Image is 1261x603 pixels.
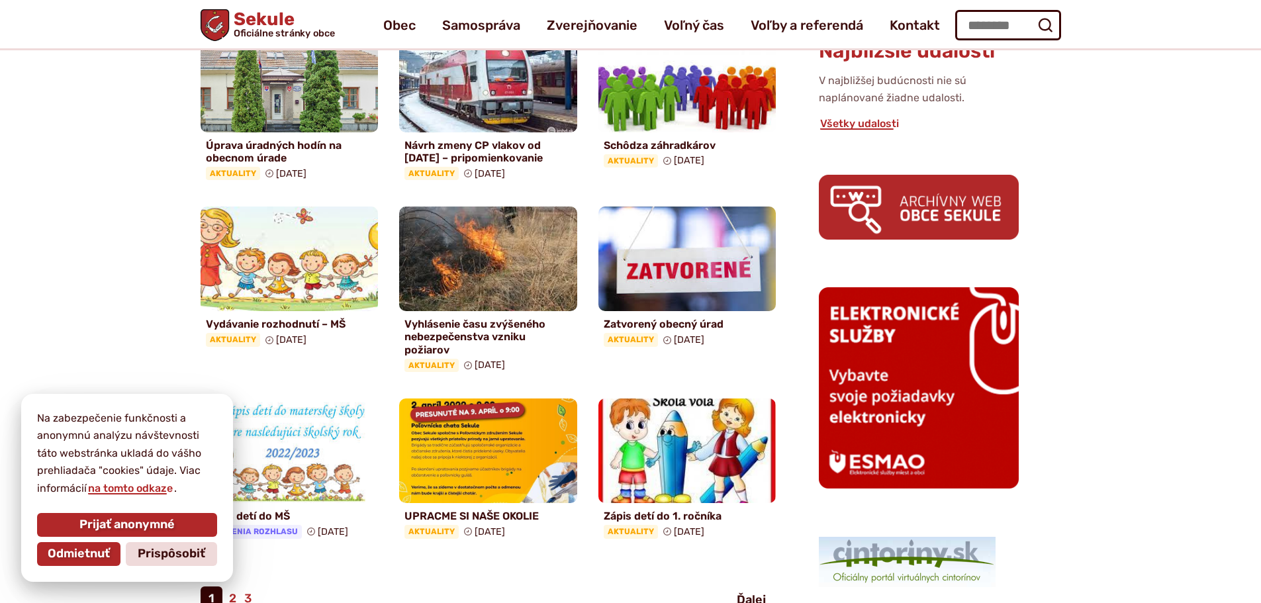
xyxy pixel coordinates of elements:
[598,28,776,173] a: Schôdza záhradkárov Aktuality [DATE]
[201,207,379,351] a: Vydávanie rozhodnutí – MŠ Aktuality [DATE]
[604,139,771,152] h4: Schôdza záhradkárov
[475,168,505,179] span: [DATE]
[399,28,577,186] a: Návrh zmeny CP vlakov od [DATE] – pripomienkovanie Aktuality [DATE]
[399,398,577,543] a: UPRACME SI NAŠE OKOLIE Aktuality [DATE]
[819,40,1019,62] h3: Najbližšie udalosti
[206,318,373,330] h4: Vydávanie rozhodnutí – MŠ
[206,525,302,538] span: Hlásenia rozhlasu
[819,537,996,587] img: 1.png
[404,318,572,356] h4: Vyhlásenie času zvýšeného nebezpečenstva vzniku požiarov
[475,526,505,537] span: [DATE]
[276,168,306,179] span: [DATE]
[201,398,379,543] a: Zápis detí do MŠ Hlásenia rozhlasu [DATE]
[404,510,572,522] h4: UPRACME SI NAŠE OKOLIE
[201,9,335,41] a: Logo Sekule, prejsť na domovskú stránku.
[383,7,416,44] a: Obec
[87,482,174,494] a: na tomto odkaze
[751,7,863,44] a: Voľby a referendá
[37,410,217,497] p: Na zabezpečenie funkčnosti a anonymnú analýzu návštevnosti táto webstránka ukladá do vášho prehli...
[206,139,373,164] h4: Úprava úradných hodín na obecnom úrade
[598,398,776,543] a: Zápis detí do 1. ročníka Aktuality [DATE]
[404,359,459,372] span: Aktuality
[819,287,1019,488] img: esmao_sekule_b.png
[890,7,940,44] a: Kontakt
[664,7,724,44] a: Voľný čas
[229,11,335,38] span: Sekule
[201,28,379,186] a: Úprava úradných hodín na obecnom úrade Aktuality [DATE]
[79,518,175,532] span: Prijať anonymné
[201,9,229,41] img: Prejsť na domovskú stránku
[318,526,348,537] span: [DATE]
[404,139,572,164] h4: Návrh zmeny CP vlakov od [DATE] – pripomienkovanie
[604,333,658,346] span: Aktuality
[206,333,260,346] span: Aktuality
[547,7,637,44] a: Zverejňovanie
[819,72,1019,107] p: V najbližšej budúcnosti nie sú naplánované žiadne udalosti.
[276,334,306,346] span: [DATE]
[819,175,1019,239] img: archiv.png
[404,167,459,180] span: Aktuality
[206,167,260,180] span: Aktuality
[475,359,505,371] span: [DATE]
[604,525,658,538] span: Aktuality
[604,154,658,167] span: Aktuality
[674,334,704,346] span: [DATE]
[233,28,335,38] span: Oficiálne stránky obce
[604,318,771,330] h4: Zatvorený obecný úrad
[674,155,704,166] span: [DATE]
[37,513,217,537] button: Prijať anonymné
[126,542,217,566] button: Prispôsobiť
[604,510,771,522] h4: Zápis detí do 1. ročníka
[399,207,577,377] a: Vyhlásenie času zvýšeného nebezpečenstva vzniku požiarov Aktuality [DATE]
[48,547,110,561] span: Odmietnuť
[819,117,900,130] a: Všetky udalosti
[206,510,373,522] h4: Zápis detí do MŠ
[674,526,704,537] span: [DATE]
[598,207,776,351] a: Zatvorený obecný úrad Aktuality [DATE]
[404,525,459,538] span: Aktuality
[138,547,205,561] span: Prispôsobiť
[442,7,520,44] a: Samospráva
[37,542,120,566] button: Odmietnuť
